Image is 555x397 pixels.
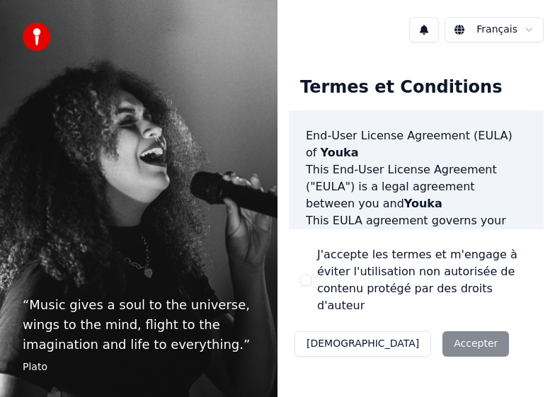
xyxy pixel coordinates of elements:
[317,246,532,314] label: J'accepte les termes et m'engage à éviter l'utilisation non autorisée de contenu protégé par des ...
[306,161,527,212] p: This End-User License Agreement ("EULA") is a legal agreement between you and
[23,23,51,51] img: youka
[289,65,513,110] div: Termes et Conditions
[306,127,527,161] h3: End-User License Agreement (EULA) of
[23,360,255,374] footer: Plato
[306,212,527,314] p: This EULA agreement governs your acquisition and use of our software ("Software") directly from o...
[294,331,431,357] button: [DEMOGRAPHIC_DATA]
[23,295,255,355] p: “ Music gives a soul to the universe, wings to the mind, flight to the imagination and life to ev...
[321,146,359,159] span: Youka
[404,197,442,210] span: Youka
